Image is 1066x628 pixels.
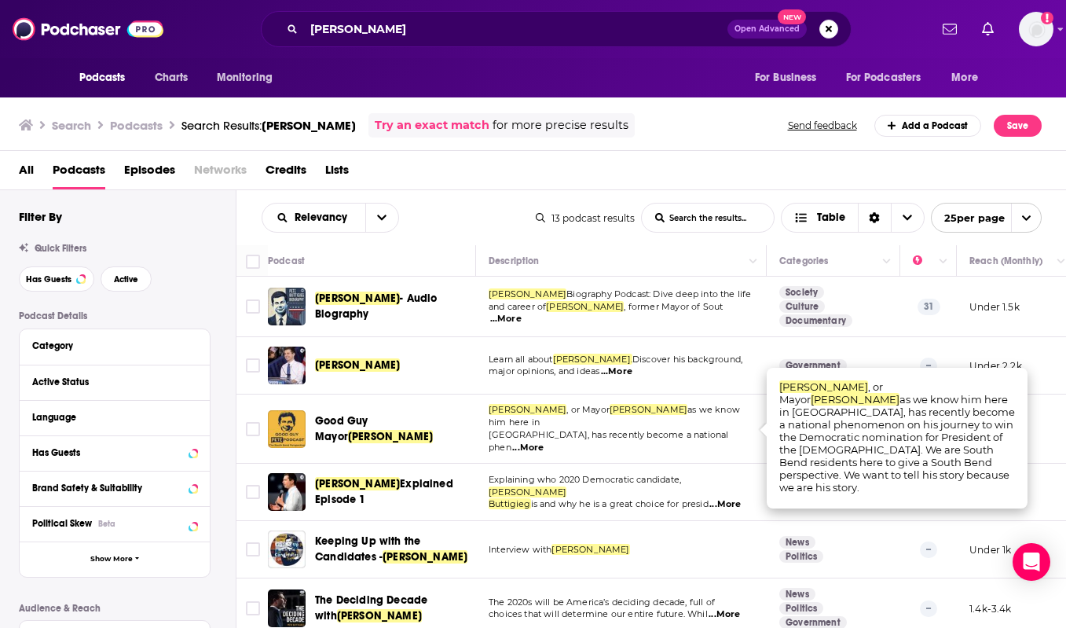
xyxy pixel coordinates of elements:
a: Keeping Up with the Candidates -[PERSON_NAME] [315,534,471,565]
a: Good Guy Mayor[PERSON_NAME] [315,413,471,445]
button: Category [32,336,197,355]
img: Podchaser - Follow, Share and Rate Podcasts [13,14,163,44]
div: Open Intercom Messenger [1013,543,1050,581]
a: Society [779,286,824,299]
p: Under 1k [969,543,1011,556]
button: open menu [68,63,146,93]
span: Political Skew [32,518,92,529]
a: Try an exact match [375,116,489,134]
button: open menu [262,212,365,223]
img: Pete Buttigieg Explained Episode 1 [268,473,306,511]
button: Political SkewBeta [32,513,197,533]
div: Power Score [913,252,935,270]
button: open menu [365,204,398,232]
span: [PERSON_NAME] [383,550,467,564]
a: Charts [145,63,198,93]
svg: Add a profile image [1041,12,1053,24]
button: Has Guests [19,266,94,292]
span: [PERSON_NAME] [811,393,899,406]
div: Beta [98,519,115,529]
p: -- [920,358,937,373]
span: for more precise results [493,116,628,134]
span: Networks [194,157,247,189]
h3: Search [52,118,91,133]
button: Has Guests [32,443,197,462]
span: Toggle select row [246,422,260,436]
a: Podcasts [53,157,105,189]
p: 1.4k-3.4k [969,602,1012,615]
span: Open Advanced [734,25,800,33]
a: [PERSON_NAME]- Audio Biography [315,291,471,322]
span: , or Mayor [779,380,883,406]
span: Good Guy Mayor [315,414,368,443]
h3: Podcasts [110,118,163,133]
a: [PERSON_NAME]Explained Episode 1 [315,476,471,508]
button: Save [994,115,1042,137]
span: major opinions, and ideas [489,365,599,376]
button: open menu [940,63,998,93]
span: Logged in as KatieC [1019,12,1053,46]
span: 25 per page [932,206,1005,230]
span: [PERSON_NAME] [610,404,687,415]
div: Sort Direction [858,204,891,232]
span: Biography Podcast: Dive deep into the life [566,288,751,299]
p: -- [920,600,937,616]
a: Lists [325,157,349,189]
p: Under 1.5k [969,300,1020,314]
span: Toggle select row [246,299,260,314]
span: [PERSON_NAME] [337,609,422,622]
button: Language [32,407,197,427]
div: Language [32,412,187,423]
img: Keeping Up with the Candidates - Pete Buttigieg [268,531,306,568]
span: Credits [266,157,306,189]
span: and career of [489,301,546,312]
span: [PERSON_NAME] [489,404,566,415]
div: Search Results: [181,118,356,133]
a: All [19,157,34,189]
div: Description [489,252,539,270]
span: Toggle select row [246,358,260,373]
span: Show More [90,555,133,564]
img: Pete Buttigieg - Audio Biography [268,288,306,325]
a: News [779,536,815,549]
span: [PERSON_NAME] [489,288,566,299]
button: Send feedback [783,119,862,132]
span: [PERSON_NAME] [348,430,433,443]
div: Has Guests [32,447,184,458]
img: The Deciding Decade with Pete Buttigieg [268,589,306,627]
img: Good Guy Mayor Pete Buttigieg [268,410,306,448]
span: [PERSON_NAME] [551,544,629,555]
span: Quick Filters [35,243,86,254]
span: Discover his background, [632,354,742,365]
img: User Profile [1019,12,1053,46]
div: Category [32,340,187,351]
a: The Deciding Decade with[PERSON_NAME] [315,593,471,624]
div: Podcast [268,252,305,270]
h2: Choose List sort [262,203,399,233]
a: [PERSON_NAME] [315,358,400,373]
span: ...More [601,365,632,378]
span: Monitoring [217,67,273,89]
a: Culture [779,300,825,313]
span: The Deciding Decade with [315,593,427,622]
button: Active Status [32,372,197,391]
span: Has Guests [26,275,71,284]
a: Government [779,359,847,372]
button: Column Actions [877,252,896,271]
span: [PERSON_NAME] [489,487,566,498]
p: 31 [918,299,940,314]
a: Show notifications dropdown [936,16,963,42]
span: ...More [709,498,741,511]
a: Search Results:[PERSON_NAME] [181,118,356,133]
img: Pete Buttigieg [268,347,306,384]
div: 13 podcast results [536,212,635,224]
button: Open AdvancedNew [727,20,807,39]
button: Column Actions [744,252,763,271]
div: Reach (Monthly) [969,252,1042,270]
span: Interview with [489,544,551,555]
